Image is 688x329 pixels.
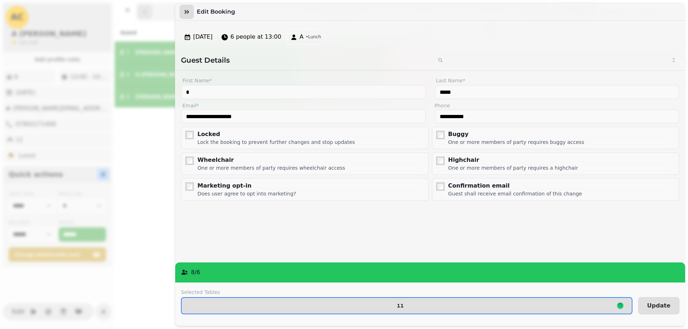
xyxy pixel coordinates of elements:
[197,190,296,197] div: Does user agree to opt into marketing?
[435,102,680,109] label: Phone
[435,76,680,85] label: Last Name*
[638,297,679,314] button: Update
[647,303,670,309] span: Update
[306,34,321,40] span: • Lunch
[197,130,355,139] div: Locked
[448,139,584,146] div: One or more members of party requires buggy access
[181,55,427,65] h2: Guest Details
[448,164,578,171] div: One or more members of party requires a highchair
[193,33,212,41] span: [DATE]
[181,102,426,109] label: Email*
[197,8,238,16] h3: Edit Booking
[448,182,582,190] div: Confirmation email
[300,33,304,41] span: A
[397,303,403,308] p: 11
[230,33,281,41] span: 6 people at 13:00
[448,130,584,139] div: Buggy
[197,164,345,171] div: One or more members of party requires wheelchair access
[181,289,632,296] label: Selected Tables
[197,182,296,190] div: Marketing opt-in
[197,139,355,146] div: Lock the booking to prevent further changes and stop updates
[181,76,426,85] label: First Name*
[197,156,345,164] div: Wheelchair
[448,190,582,197] div: Guest shall receive email confirmation of this change
[191,268,200,277] p: 8 / 6
[181,297,632,314] button: 11
[448,156,578,164] div: Highchair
